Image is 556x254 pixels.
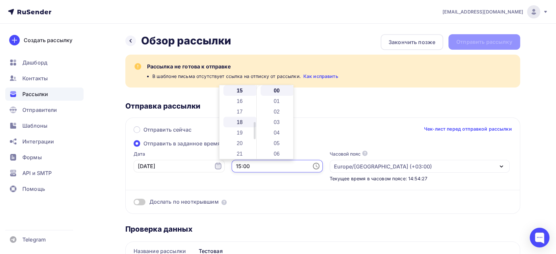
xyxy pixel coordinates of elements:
label: Дата [134,151,225,157]
input: 14:54 [232,160,323,172]
span: Шаблоны [22,122,47,130]
span: Формы [22,153,42,161]
a: Контакты [5,72,84,85]
div: Текущее время в часовом поясе: 14:54:27 [330,175,510,182]
li: 06 [261,148,294,159]
li: 01 [261,96,294,106]
span: Рассылки [22,90,48,98]
li: 15 [223,85,257,96]
li: 18 [223,117,257,127]
div: Закончить позже [389,38,435,46]
a: Отправители [5,103,84,116]
span: [EMAIL_ADDRESS][DOMAIN_NAME] [442,9,523,15]
p: This is a new Text block. Change the text. [39,79,197,86]
li: 20 [223,138,257,148]
li: 02 [261,106,294,117]
input: 07.10.2025 [134,160,225,172]
span: Помощь [22,185,45,193]
span: Telegram [22,236,46,243]
button: Часовой пояс Europe/[GEOGRAPHIC_DATA] (+03:00) [330,151,510,173]
li: 17 [223,106,257,117]
span: В шаблоне письма отсутствует ссылка на отписку от рассылки. [152,73,301,80]
span: Отправить сейчас [143,126,191,134]
li: 19 [223,127,257,138]
h1: Heading [39,63,197,73]
li: 03 [261,117,294,127]
li: 05 [261,138,294,148]
a: Шаблоны [5,119,84,132]
a: Рассылки [5,88,84,101]
li: 16 [223,96,257,106]
div: Отправка рассылки [125,101,520,111]
div: Часовой пояс [330,151,361,157]
div: Проверка данных [125,224,520,234]
div: Europe/[GEOGRAPHIC_DATA] (+03:00) [334,163,432,170]
div: Создать рассылку [24,36,72,44]
a: Дашборд [5,56,84,69]
a: Как исправить [303,73,338,80]
li: 00 [261,85,294,96]
span: API и SMTP [22,169,52,177]
div: Рассылка не готова к отправке [147,63,512,70]
p: This is a new Text block. Change the text. [39,3,197,10]
h2: Обзор рассылки [141,34,231,47]
span: Контакты [22,74,48,82]
a: Формы [5,151,84,164]
li: 21 [223,148,257,159]
span: Отправители [22,106,57,114]
a: [EMAIL_ADDRESS][DOMAIN_NAME] [442,5,548,18]
span: Дашборд [22,59,47,66]
span: Дослать по неоткрывшим [149,198,219,206]
span: Интеграции [22,138,54,145]
span: Отправить в заданное время [143,140,221,147]
a: Чек-лист перед отправкой рассылки [424,126,512,132]
li: 04 [261,127,294,138]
